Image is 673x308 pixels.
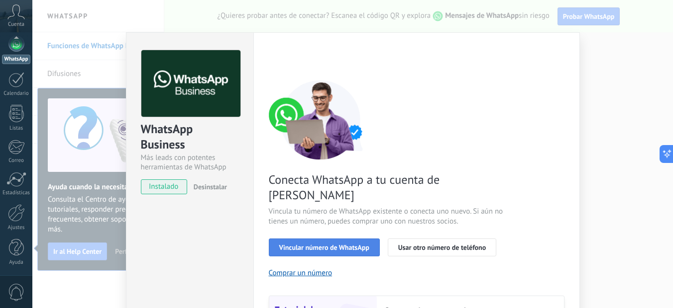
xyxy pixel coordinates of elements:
[2,157,31,164] div: Correo
[141,153,239,172] div: Más leads con potentes herramientas de WhatsApp
[190,179,227,194] button: Desinstalar
[398,244,486,251] span: Usar otro número de teléfono
[279,244,369,251] span: Vincular número de WhatsApp
[141,179,187,194] span: instalado
[141,121,239,153] div: WhatsApp Business
[2,90,31,97] div: Calendario
[194,182,227,191] span: Desinstalar
[2,259,31,266] div: Ayuda
[141,50,240,117] img: logo_main.png
[388,238,496,256] button: Usar otro número de teléfono
[269,238,380,256] button: Vincular número de WhatsApp
[269,172,506,203] span: Conecta WhatsApp a tu cuenta de [PERSON_NAME]
[2,125,31,132] div: Listas
[269,80,373,159] img: connect number
[2,55,30,64] div: WhatsApp
[269,207,506,227] span: Vincula tu número de WhatsApp existente o conecta uno nuevo. Si aún no tienes un número, puedes c...
[2,190,31,196] div: Estadísticas
[269,268,333,278] button: Comprar un número
[8,21,24,28] span: Cuenta
[2,225,31,231] div: Ajustes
